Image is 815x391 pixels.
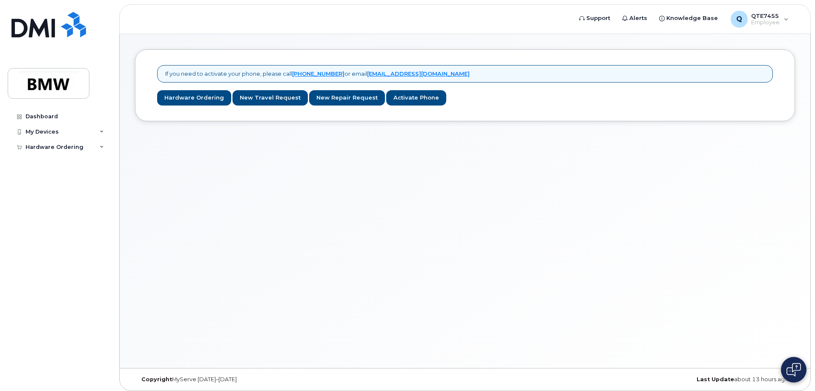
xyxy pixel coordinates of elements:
[232,90,308,106] a: New Travel Request
[786,363,801,377] img: Open chat
[165,70,470,78] p: If you need to activate your phone, please call or email
[575,376,795,383] div: about 13 hours ago
[309,90,385,106] a: New Repair Request
[292,70,344,77] a: [PHONE_NUMBER]
[141,376,172,382] strong: Copyright
[386,90,446,106] a: Activate Phone
[697,376,734,382] strong: Last Update
[367,70,470,77] a: [EMAIL_ADDRESS][DOMAIN_NAME]
[135,376,355,383] div: MyServe [DATE]–[DATE]
[157,90,231,106] a: Hardware Ordering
